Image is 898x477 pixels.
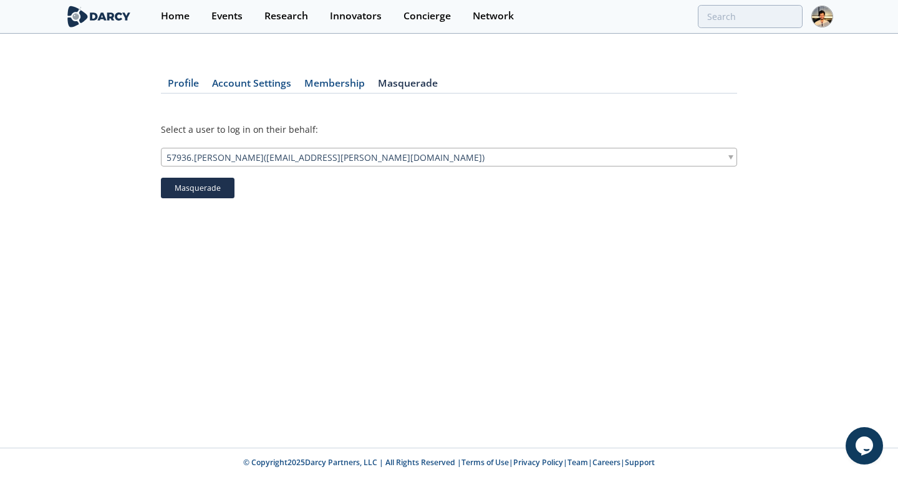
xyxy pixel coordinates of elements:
a: Team [567,457,588,468]
div: Home [161,11,190,21]
p: © Copyright 2025 Darcy Partners, LLC | All Rights Reserved | | | | | [17,457,881,468]
a: Terms of Use [461,457,509,468]
img: Profile [811,6,833,27]
a: Membership [297,79,371,94]
button: Masquerade [161,178,234,199]
div: Innovators [330,11,382,21]
a: Support [625,457,655,468]
span: 57936 . [PERSON_NAME] ( [EMAIL_ADDRESS][PERSON_NAME][DOMAIN_NAME] ) [167,148,485,166]
a: Account Settings [205,79,297,94]
div: Select a user to log in on their behalf: [161,124,737,135]
img: logo-wide.svg [65,6,133,27]
a: Masquerade [371,79,444,94]
div: Network [473,11,514,21]
iframe: chat widget [846,427,886,465]
div: Research [264,11,308,21]
input: Advanced Search [698,5,803,28]
div: Concierge [403,11,451,21]
a: Profile [161,79,205,94]
div: 57936.[PERSON_NAME]([EMAIL_ADDRESS][PERSON_NAME][DOMAIN_NAME]) [161,148,737,166]
a: Privacy Policy [513,457,563,468]
a: Careers [592,457,620,468]
div: Events [211,11,243,21]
